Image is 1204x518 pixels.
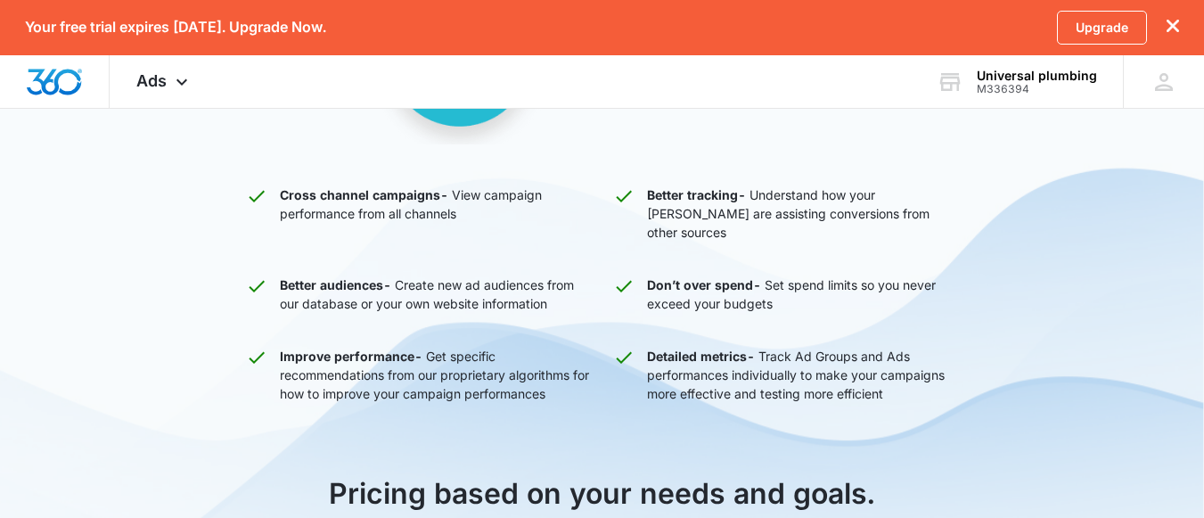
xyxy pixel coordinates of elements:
div: Ads [110,55,219,108]
strong: Improve performance - [280,349,422,364]
div: account name [977,69,1097,83]
strong: Better tracking - [647,187,746,202]
p: Set spend limits so you never exceed your budgets [647,275,959,313]
span: Ads [136,71,167,90]
strong: Cross channel campaigns - [280,187,448,202]
p: Understand how your [PERSON_NAME] are assisting conversions from other sources [647,185,959,242]
strong: Better audiences - [280,277,391,292]
p: Track Ad Groups and Ads performances individually to make your campaigns more effective and testi... [647,347,959,403]
h2: Pricing based on your needs and goals. [246,473,959,515]
p: Get specific recommendations from our proprietary algorithms for how to improve your campaign per... [280,347,592,403]
p: View campaign performance from all channels [280,185,592,242]
div: account id [977,83,1097,95]
button: dismiss this dialog [1167,19,1179,36]
p: Your free trial expires [DATE]. Upgrade Now. [25,19,326,36]
p: Create new ad audiences from our database or your own website information [280,275,592,313]
strong: Don’t over spend - [647,277,761,292]
a: Upgrade [1057,11,1147,45]
strong: Detailed metrics - [647,349,755,364]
